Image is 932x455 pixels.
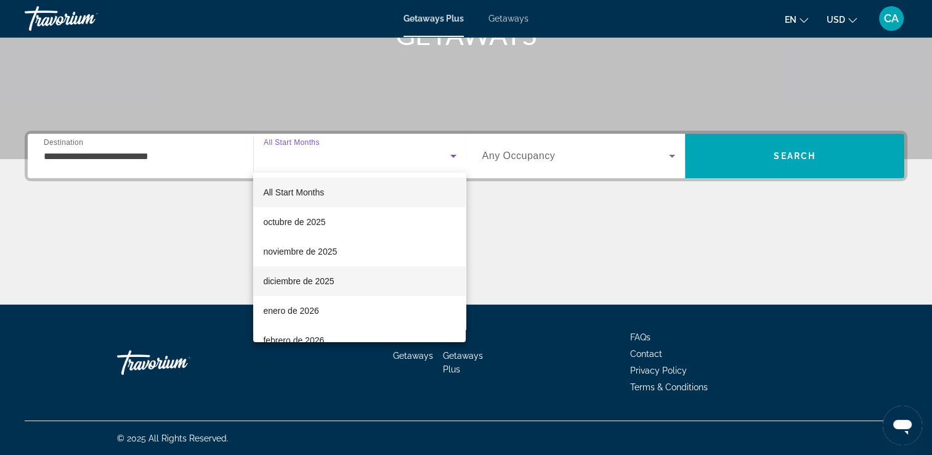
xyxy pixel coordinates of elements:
[263,187,324,197] span: All Start Months
[883,406,922,445] iframe: Botón para iniciar la ventana de mensajería
[263,215,325,229] span: octubre de 2025
[263,244,337,259] span: noviembre de 2025
[263,274,334,289] span: diciembre de 2025
[263,303,318,318] span: enero de 2026
[263,333,324,348] span: febrero de 2026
